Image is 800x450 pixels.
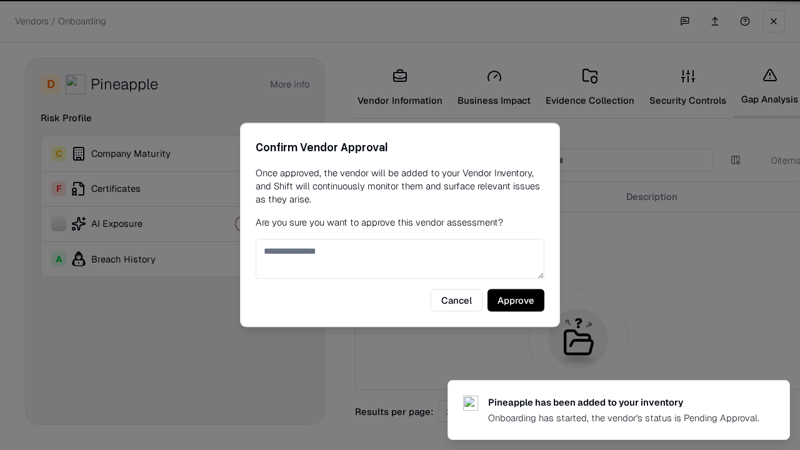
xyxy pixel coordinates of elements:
img: pineappleenergy.com [463,396,478,411]
div: Onboarding has started, the vendor's status is Pending Approval. [488,411,759,424]
p: Are you sure you want to approve this vendor assessment? [256,216,544,229]
div: Pineapple has been added to your inventory [488,396,759,409]
p: Once approved, the vendor will be added to your Vendor Inventory, and Shift will continuously mon... [256,166,544,206]
button: Approve [487,289,544,312]
button: Cancel [431,289,482,312]
h2: Confirm Vendor Approval [256,138,544,156]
